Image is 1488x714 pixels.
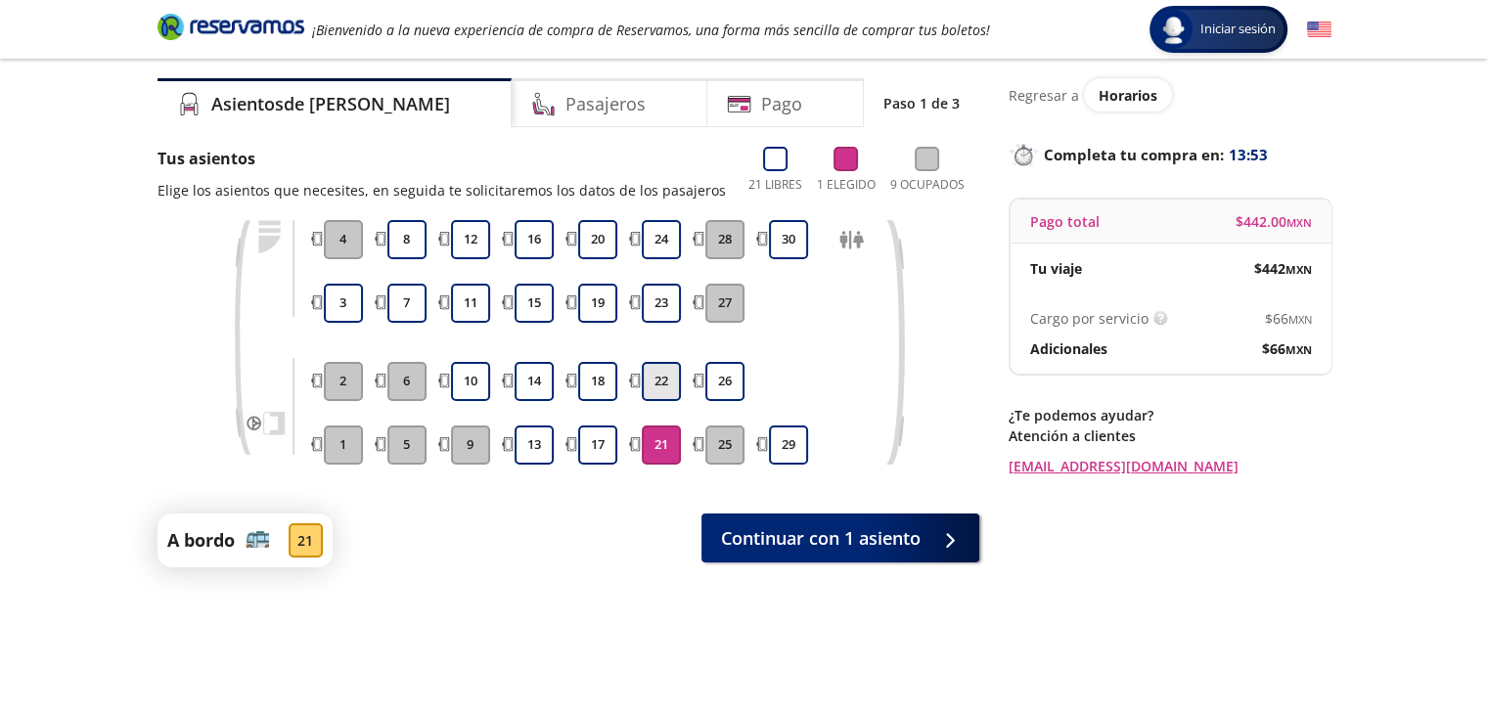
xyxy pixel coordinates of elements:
[289,523,323,558] div: 21
[387,220,427,259] button: 8
[451,220,490,259] button: 12
[1229,144,1268,166] span: 13:53
[721,525,921,552] span: Continuar con 1 asiento
[1030,211,1100,232] p: Pago total
[701,513,979,562] button: Continuar con 1 asiento
[387,284,427,323] button: 7
[1254,258,1312,279] span: $ 442
[451,362,490,401] button: 10
[158,12,304,47] a: Brand Logo
[769,220,808,259] button: 30
[817,176,876,194] p: 1 Elegido
[1030,338,1107,359] p: Adicionales
[883,93,960,113] p: Paso 1 de 3
[565,91,646,117] h4: Pasajeros
[769,425,808,465] button: 29
[515,220,554,259] button: 16
[1009,78,1331,112] div: Regresar a ver horarios
[748,176,802,194] p: 21 Libres
[158,147,726,170] p: Tus asientos
[1307,18,1331,42] button: English
[705,284,744,323] button: 27
[1286,215,1312,230] small: MXN
[515,284,554,323] button: 15
[158,12,304,41] i: Brand Logo
[578,220,617,259] button: 20
[312,21,990,39] em: ¡Bienvenido a la nueva experiencia de compra de Reservamos, una forma más sencilla de comprar tus...
[1009,85,1079,106] p: Regresar a
[1009,456,1331,476] a: [EMAIL_ADDRESS][DOMAIN_NAME]
[515,425,554,465] button: 13
[324,362,363,401] button: 2
[211,91,450,117] h4: Asientos de [PERSON_NAME]
[387,362,427,401] button: 6
[387,425,427,465] button: 5
[158,180,726,201] p: Elige los asientos que necesites, en seguida te solicitaremos los datos de los pasajeros
[1193,20,1284,39] span: Iniciar sesión
[642,284,681,323] button: 23
[705,425,744,465] button: 25
[642,425,681,465] button: 21
[324,284,363,323] button: 3
[1009,405,1331,425] p: ¿Te podemos ayudar?
[578,362,617,401] button: 18
[1285,262,1312,277] small: MXN
[1265,308,1312,329] span: $ 66
[1262,338,1312,359] span: $ 66
[1009,425,1331,446] p: Atención a clientes
[705,220,744,259] button: 28
[451,425,490,465] button: 9
[642,220,681,259] button: 24
[324,220,363,259] button: 4
[761,91,802,117] h4: Pago
[1288,312,1312,327] small: MXN
[167,527,235,554] p: A bordo
[1285,342,1312,357] small: MXN
[642,362,681,401] button: 22
[1030,308,1149,329] p: Cargo por servicio
[1009,141,1331,168] p: Completa tu compra en :
[578,425,617,465] button: 17
[515,362,554,401] button: 14
[451,284,490,323] button: 11
[705,362,744,401] button: 26
[1099,86,1157,105] span: Horarios
[890,176,965,194] p: 9 Ocupados
[578,284,617,323] button: 19
[1236,211,1312,232] span: $ 442.00
[1030,258,1082,279] p: Tu viaje
[324,425,363,465] button: 1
